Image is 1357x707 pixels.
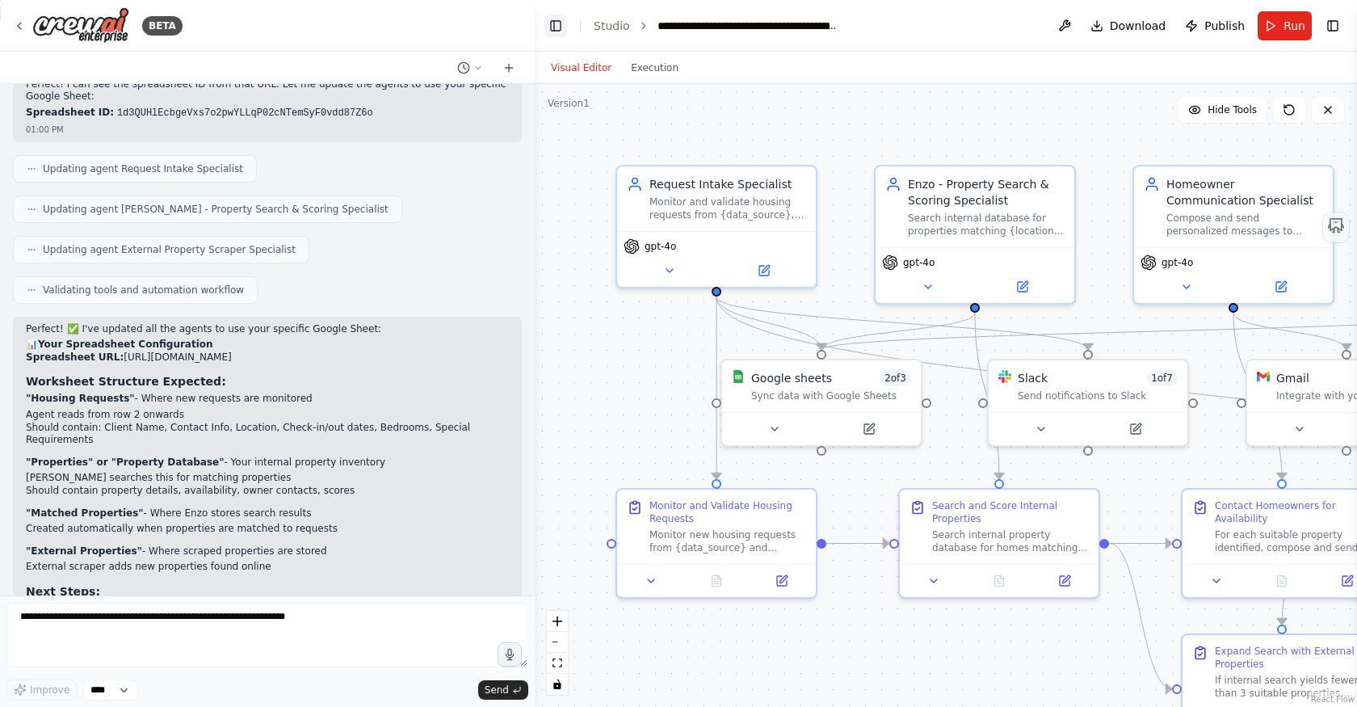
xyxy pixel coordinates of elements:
[26,507,144,519] strong: "Matched Properties"
[615,488,817,599] div: Monitor and Validate Housing RequestsMonitor new housing requests from {data_source} and validate...
[1090,419,1181,439] button: Open in side panel
[708,297,1096,350] g: Edge from 4021f622-b0cb-47a2-86dc-39df873a605d to 00d220e2-c598-4b02-b0fb-1306b30d8960
[43,203,389,216] span: Updating agent [PERSON_NAME] - Property Search & Scoring Specialist
[1146,370,1178,386] span: Number of enabled actions
[977,277,1068,297] button: Open in side panel
[26,472,509,485] li: [PERSON_NAME] searches this for matching properties
[708,297,725,479] g: Edge from 4021f622-b0cb-47a2-86dc-39df873a605d to 5fa013e1-081c-43e0-af25-d96554465085
[26,585,100,598] strong: Next Steps:
[544,15,567,37] button: Hide left sidebar
[1036,571,1092,591] button: Open in side panel
[496,58,522,78] button: Start a new chat
[615,165,817,288] div: Request Intake SpecialistMonitor and validate housing requests from {data_source}, ensuring all n...
[485,684,509,696] span: Send
[967,313,1007,479] g: Edge from 5d2cf39f-d3c0-47db-9948-8b93f7464231 to c229e356-2443-490e-8515-59cf58956b3f
[732,370,745,383] img: Google Sheets
[26,107,114,118] strong: Spreadsheet ID:
[26,409,509,422] li: Agent reads from row 2 onwards
[26,124,509,136] div: 01:00 PM
[1109,536,1172,552] g: Edge from c229e356-2443-490e-8515-59cf58956b3f to a43f45fd-8946-4ee9-83ae-864d691bed02
[903,256,935,269] span: gpt-4o
[26,339,509,351] h2: 📊
[1235,277,1326,297] button: Open in side panel
[32,7,129,44] img: Logo
[1258,11,1312,40] button: Run
[1276,370,1309,386] div: Gmail
[26,457,224,468] strong: "Properties" or "Property Database"
[754,571,809,591] button: Open in side panel
[1162,256,1193,269] span: gpt-4o
[874,165,1076,305] div: Enzo - Property Search & Scoring SpecialistSearch internal database for properties matching {loca...
[1204,18,1245,34] span: Publish
[547,611,568,695] div: React Flow controls
[26,507,509,520] p: - Where Enzo stores search results
[1018,370,1048,386] div: Slack
[547,653,568,674] button: fit view
[547,632,568,653] button: zoom out
[547,674,568,695] button: toggle interactivity
[547,611,568,632] button: zoom in
[1166,212,1323,238] div: Compose and send personalized messages to homeowners of suitable properties via Gmail. Include pr...
[26,561,509,574] li: External scraper adds new properties found online
[478,680,528,700] button: Send
[1178,97,1267,123] button: Hide Tools
[26,457,509,469] p: - Your internal property inventory
[649,176,806,192] div: Request Intake Specialist
[987,359,1189,447] div: SlackSlack1of7Send notifications to Slack
[26,485,509,498] li: Should contain property details, availability, owner contacts, scores
[26,323,509,336] p: Perfect! ✅ I've updated all the agents to use your specific Google Sheet:
[26,545,509,558] p: - Where scraped properties are stored
[965,571,1034,591] button: No output available
[721,359,922,447] div: Google SheetsGoogle sheets2of3Sync data with Google Sheets
[30,684,69,696] span: Improve
[451,58,489,78] button: Switch to previous chat
[1132,165,1334,305] div: Homeowner Communication SpecialistCompose and send personalized messages to homeowners of suitabl...
[1208,103,1257,116] span: Hide Tools
[26,78,509,103] p: Perfect! I can see the spreadsheet ID from that URL. Let me update the agents to use your specifi...
[1109,536,1172,697] g: Edge from c229e356-2443-490e-8515-59cf58956b3f to 07e6e47b-1292-4a3d-b2d7-463a41af7683
[26,393,509,406] p: - Where new requests are monitored
[751,389,911,402] div: Sync data with Google Sheets
[117,107,373,119] code: 1d3QUHlEcbgeVxs7o2pwYLLqP02cNTemSyF0vdd87Z6o
[813,313,983,350] g: Edge from 5d2cf39f-d3c0-47db-9948-8b93f7464231 to 28d82417-20ef-4916-8d6b-a14701ecab26
[43,284,244,297] span: Validating tools and automation workflow
[1225,313,1290,479] g: Edge from e3bd683b-3aa3-4f8f-b17b-81d2357c26a2 to a43f45fd-8946-4ee9-83ae-864d691bed02
[751,370,832,386] div: Google sheets
[26,375,226,388] strong: Worksheet Structure Expected:
[26,523,509,536] li: Created automatically when properties are matched to requests
[645,240,676,253] span: gpt-4o
[708,297,830,350] g: Edge from 4021f622-b0cb-47a2-86dc-39df873a605d to 28d82417-20ef-4916-8d6b-a14701ecab26
[1283,18,1305,34] span: Run
[826,536,889,552] g: Edge from 5fa013e1-081c-43e0-af25-d96554465085 to c229e356-2443-490e-8515-59cf58956b3f
[823,419,914,439] button: Open in side panel
[594,19,630,32] a: Studio
[1166,176,1323,208] div: Homeowner Communication Specialist
[142,16,183,36] div: BETA
[498,642,522,667] button: Click to speak your automation idea
[1084,11,1173,40] button: Download
[26,393,135,404] strong: "Housing Requests"
[26,351,124,363] strong: Spreadsheet URL:
[1018,389,1178,402] div: Send notifications to Slack
[26,351,509,364] p: [URL][DOMAIN_NAME]
[683,571,751,591] button: No output available
[1257,370,1270,383] img: Gmail
[26,422,509,447] li: Should contain: Client Name, Contact Info, Location, Check-in/out dates, Bedrooms, Special Requir...
[932,499,1089,525] div: Search and Score Internal Properties
[649,499,806,525] div: Monitor and Validate Housing Requests
[908,212,1065,238] div: Search internal database for properties matching {location}, {bedrooms}, {check_in_date}, {check_...
[541,58,621,78] button: Visual Editor
[718,261,809,280] button: Open in side panel
[594,18,839,34] nav: breadcrumb
[908,176,1065,208] div: Enzo - Property Search & Scoring Specialist
[932,528,1089,554] div: Search internal property database for homes matching the validated request parameters. Apply Kyma...
[1311,695,1355,704] a: React Flow attribution
[621,58,688,78] button: Execution
[880,370,911,386] span: Number of enabled actions
[649,196,806,221] div: Monitor and validate housing requests from {data_source}, ensuring all necessary information is c...
[1178,11,1251,40] button: Publish
[548,97,590,110] div: Version 1
[38,339,213,350] strong: Your Spreadsheet Configuration
[1321,15,1344,37] button: Show right sidebar
[43,243,296,256] span: Updating agent External Property Scraper Specialist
